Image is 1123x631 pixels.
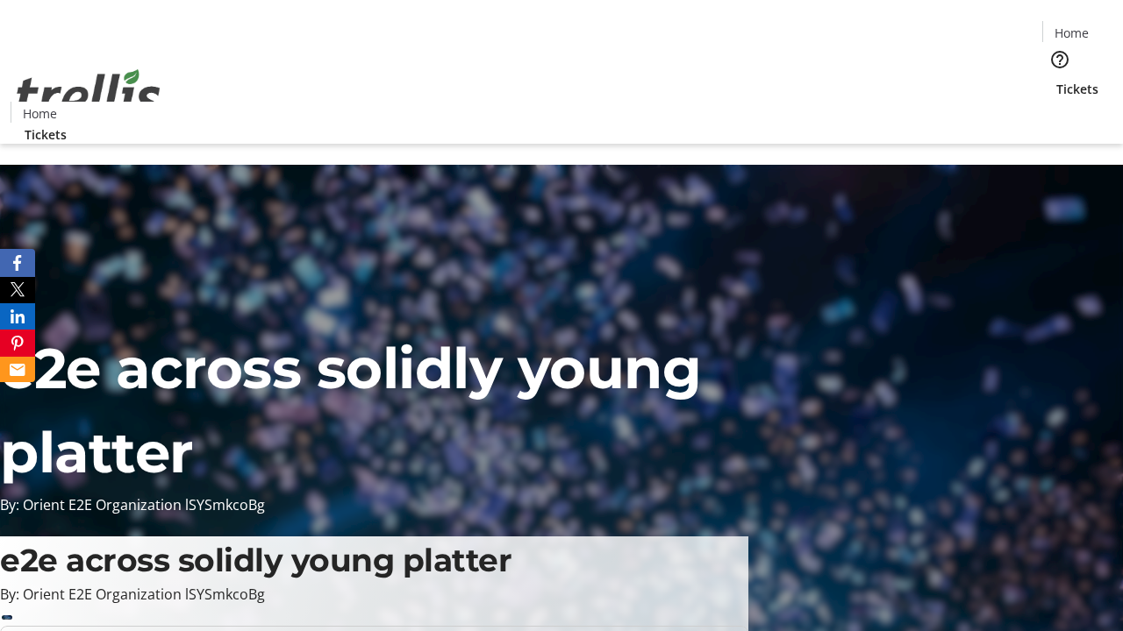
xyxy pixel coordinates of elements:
span: Home [1055,24,1089,42]
a: Home [1043,24,1099,42]
a: Tickets [1042,80,1112,98]
button: Help [1042,42,1077,77]
img: Orient E2E Organization lSYSmkcoBg's Logo [11,50,167,138]
a: Tickets [11,125,81,144]
span: Tickets [25,125,67,144]
span: Tickets [1056,80,1098,98]
button: Cart [1042,98,1077,133]
span: Home [23,104,57,123]
a: Home [11,104,68,123]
